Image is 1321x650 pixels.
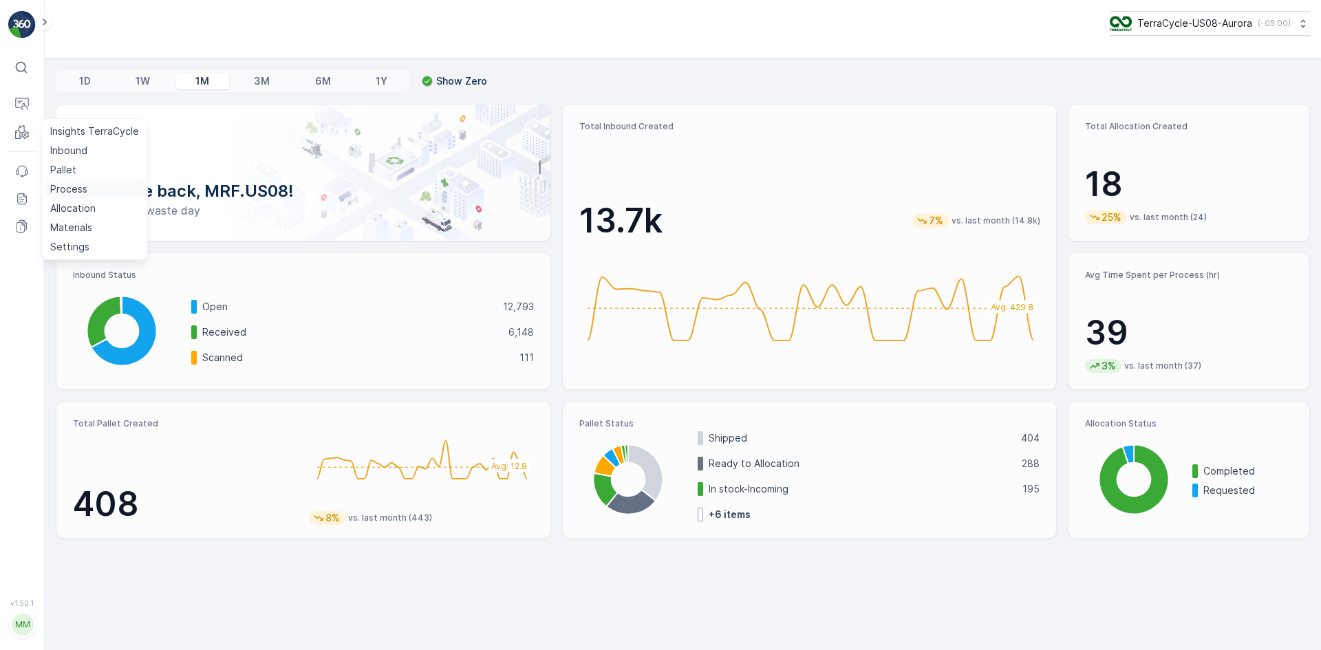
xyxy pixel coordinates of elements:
p: + 6 items [709,508,751,521]
img: logo [8,11,36,39]
p: 111 [519,351,534,365]
p: vs. last month (24) [1130,212,1207,223]
p: Open [202,300,494,314]
p: 1M [195,74,209,88]
div: MM [12,614,34,636]
p: Have a zero-waste day [78,202,528,219]
p: Avg Time Spent per Process (hr) [1085,270,1293,281]
p: Shipped [709,431,1013,445]
p: Total Inbound Created [579,121,1040,132]
p: Welcome back, MRF.US08! [78,180,528,202]
p: 7% [927,214,945,228]
p: 25% [1100,210,1123,224]
p: 18 [1085,164,1293,205]
img: image_ci7OI47.png [1110,16,1132,31]
p: vs. last month (443) [348,512,432,523]
p: Completed [1203,464,1293,478]
p: Requested [1203,484,1293,497]
p: 39 [1085,312,1293,354]
p: 1Y [376,74,387,88]
p: Inbound Status [73,270,534,281]
p: Ready to Allocation [709,457,1013,470]
p: 404 [1021,431,1040,445]
p: 1D [79,74,91,88]
p: 195 [1022,482,1040,496]
p: Total Allocation Created [1085,121,1293,132]
p: 12,793 [503,300,534,314]
p: vs. last month (37) [1124,360,1201,371]
p: 6,148 [508,325,534,339]
p: Total Pallet Created [73,418,298,429]
button: TerraCycle-US08-Aurora(-05:00) [1110,11,1310,36]
p: 1W [136,74,150,88]
p: vs. last month (14.8k) [952,215,1040,226]
p: 6M [315,74,331,88]
p: Pallet Status [579,418,1040,429]
p: 3% [1100,359,1117,373]
p: 408 [73,484,298,525]
p: Show Zero [436,74,487,88]
p: Scanned [202,351,511,365]
p: Received [202,325,500,339]
p: Allocation Status [1085,418,1293,429]
p: 8% [324,511,341,525]
p: 13.7k [579,200,663,241]
p: 3M [254,74,270,88]
p: ( -05:00 ) [1258,18,1291,29]
span: v 1.50.1 [8,599,36,607]
p: TerraCycle-US08-Aurora [1137,17,1252,30]
p: In stock-Incoming [709,482,1014,496]
p: 288 [1022,457,1040,470]
button: MM [8,610,36,639]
